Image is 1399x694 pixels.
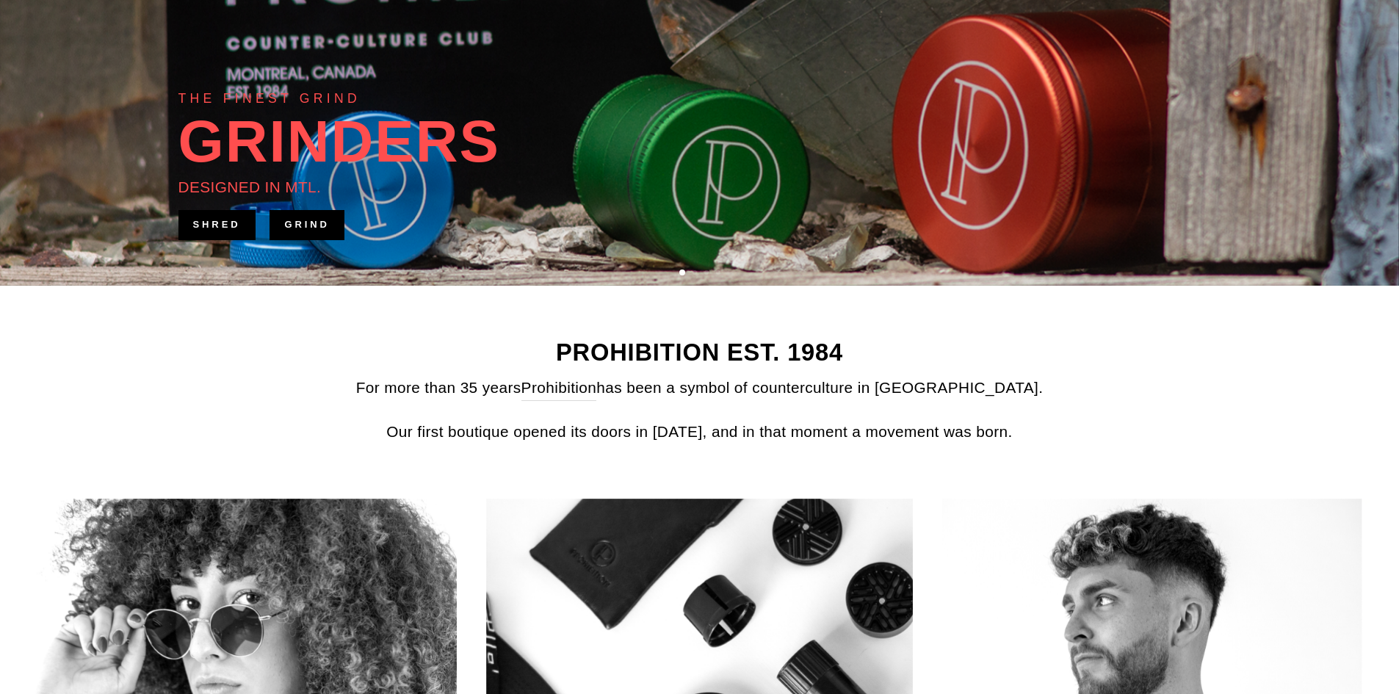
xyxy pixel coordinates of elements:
button: 3 [704,270,712,278]
p: For more than 35 years has been a symbol of counterculture in [GEOGRAPHIC_DATA]. [178,375,1221,400]
p: Our first boutique opened its doors in [DATE], and in that moment a movement was born. [178,419,1221,444]
button: 1 [679,270,687,277]
h2: PROHIBITION EST. 1984 [178,341,1221,365]
div: DESIGNED IN MTL. [178,175,322,199]
a: Prohibition [521,375,597,400]
a: GRIND [270,210,344,239]
button: 2 [693,270,700,278]
div: GRINDERS [178,112,500,171]
div: THE FINEST GRIND [178,88,361,109]
button: 4 [716,270,723,278]
a: SHRED [178,210,256,239]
